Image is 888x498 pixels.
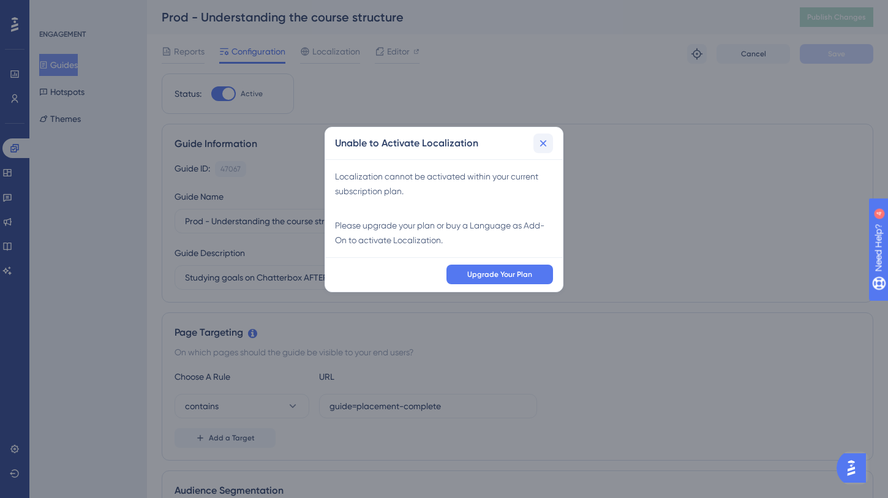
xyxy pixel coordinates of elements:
span: Upgrade Your Plan [467,270,532,279]
h2: Unable to Activate Localization [335,136,478,151]
div: Please upgrade your plan or buy a Language as Add-On to activate Localization. [335,218,553,247]
div: Localization cannot be activated within your current subscription plan. [335,169,553,198]
div: 4 [85,6,89,16]
span: Need Help? [29,3,77,18]
iframe: UserGuiding AI Assistant Launcher [837,450,873,486]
